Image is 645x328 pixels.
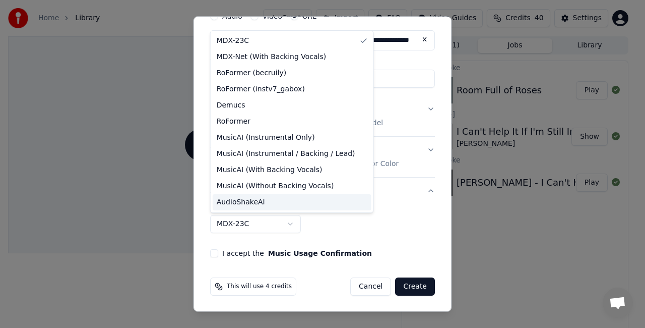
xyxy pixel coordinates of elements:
span: Demucs [217,100,245,111]
span: RoFormer (becruily) [217,68,287,78]
span: MusicAI (Instrumental Only) [217,133,315,143]
span: MusicAI (Without Backing Vocals) [217,181,334,191]
span: MusicAI (Instrumental / Backing / Lead) [217,149,355,159]
span: RoFormer (instv7_gabox) [217,84,305,94]
span: MusicAI (With Backing Vocals) [217,165,322,175]
span: MDX-Net (With Backing Vocals) [217,52,327,62]
span: MDX-23C [217,36,249,46]
span: AudioShakeAI [217,197,265,207]
span: RoFormer [217,117,250,127]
